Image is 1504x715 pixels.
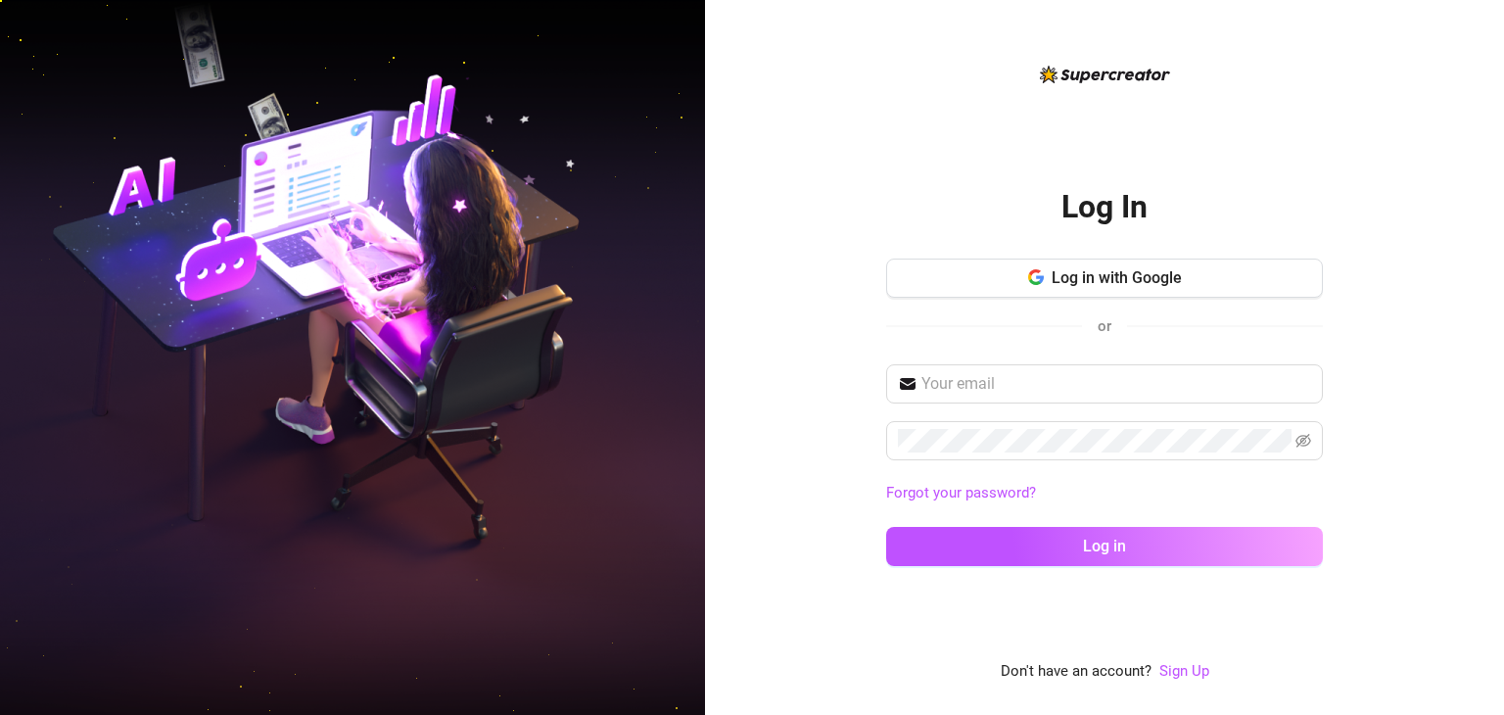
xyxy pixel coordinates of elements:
img: logo-BBDzfeDw.svg [1040,66,1170,83]
span: or [1098,317,1111,335]
span: Don't have an account? [1001,660,1151,684]
button: Log in [886,527,1323,566]
input: Your email [921,372,1311,396]
a: Sign Up [1159,662,1209,680]
a: Sign Up [1159,660,1209,684]
span: Log in with Google [1052,268,1182,287]
span: eye-invisible [1295,433,1311,449]
a: Forgot your password? [886,484,1036,501]
a: Forgot your password? [886,482,1323,505]
button: Log in with Google [886,259,1323,298]
h2: Log In [1061,187,1148,227]
span: Log in [1083,537,1126,555]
